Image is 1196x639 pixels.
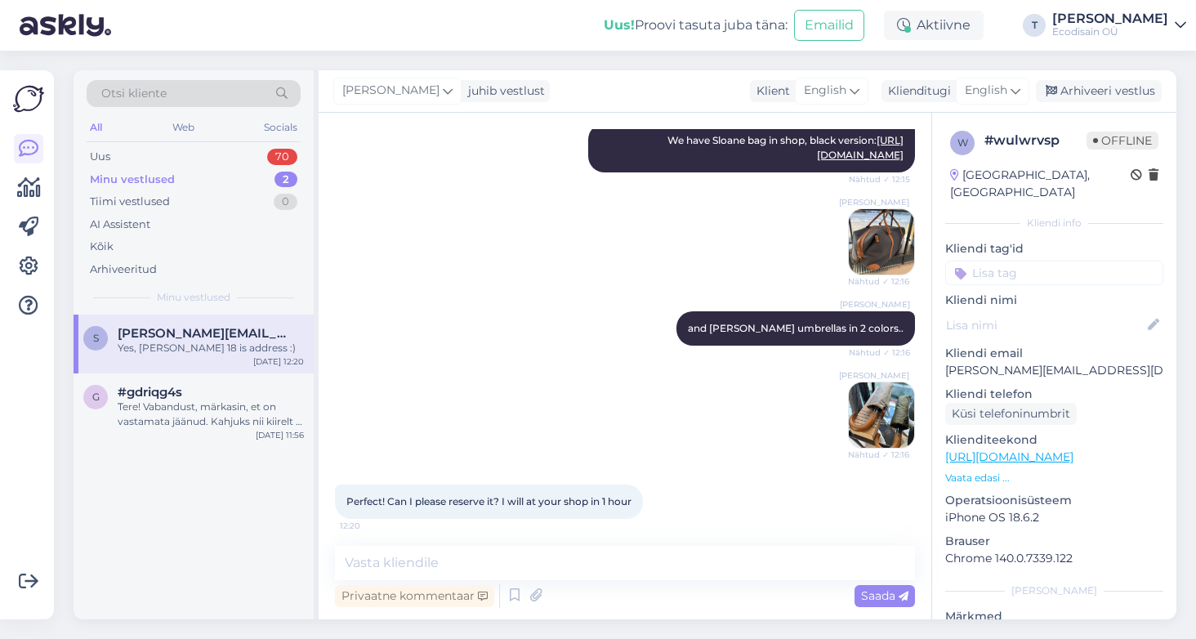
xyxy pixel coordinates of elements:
[1052,12,1168,25] div: [PERSON_NAME]
[849,173,910,185] span: Nähtud ✓ 12:15
[945,386,1163,403] p: Kliendi telefon
[274,172,297,188] div: 2
[804,82,846,100] span: English
[945,608,1163,625] p: Märkmed
[945,550,1163,567] p: Chrome 140.0.7339.122
[90,239,114,255] div: Kõik
[462,83,545,100] div: juhib vestlust
[93,332,99,344] span: s
[945,216,1163,230] div: Kliendi info
[101,85,167,102] span: Otsi kliente
[950,167,1131,201] div: [GEOGRAPHIC_DATA], [GEOGRAPHIC_DATA]
[92,391,100,403] span: g
[794,10,864,41] button: Emailid
[90,149,110,165] div: Uus
[256,429,304,441] div: [DATE] 11:56
[839,369,909,382] span: [PERSON_NAME]
[945,492,1163,509] p: Operatsioonisüsteem
[946,316,1145,334] input: Lisa nimi
[169,117,198,138] div: Web
[261,117,301,138] div: Socials
[335,585,494,607] div: Privaatne kommentaar
[1087,132,1158,150] span: Offline
[1052,12,1186,38] a: [PERSON_NAME]Ecodisain OÜ
[965,82,1007,100] span: English
[945,292,1163,309] p: Kliendi nimi
[118,341,304,355] div: Yes, [PERSON_NAME] 18 is address :)
[340,520,401,532] span: 12:20
[1036,80,1162,102] div: Arhiveeri vestlus
[945,533,1163,550] p: Brauser
[346,495,631,507] span: Perfect! Can I please reserve it? I will at your shop in 1 hour
[118,385,182,400] span: #gdriqg4s
[87,117,105,138] div: All
[945,403,1077,425] div: Küsi telefoninumbrit
[604,17,635,33] b: Uus!
[667,134,904,161] span: We have Sloane bag in shop, black version:
[118,326,288,341] span: stanislav.polikarpov@gmail.com
[945,345,1163,362] p: Kliendi email
[945,362,1163,379] p: [PERSON_NAME][EMAIL_ADDRESS][DOMAIN_NAME]
[849,209,914,275] img: Attachment
[750,83,790,100] div: Klient
[984,131,1087,150] div: # wulwrvsp
[848,449,909,461] span: Nähtud ✓ 12:16
[881,83,951,100] div: Klienditugi
[13,83,44,114] img: Askly Logo
[688,322,904,334] span: and [PERSON_NAME] umbrellas in 2 colors..
[884,11,984,40] div: Aktiivne
[945,583,1163,598] div: [PERSON_NAME]
[1052,25,1168,38] div: Ecodisain OÜ
[90,194,170,210] div: Tiimi vestlused
[861,588,908,603] span: Saada
[945,261,1163,285] input: Lisa tag
[957,136,968,149] span: w
[945,471,1163,485] p: Vaata edasi ...
[90,217,150,233] div: AI Assistent
[604,16,788,35] div: Proovi tasuta juba täna:
[945,449,1073,464] a: [URL][DOMAIN_NAME]
[267,149,297,165] div: 70
[848,275,909,288] span: Nähtud ✓ 12:16
[945,240,1163,257] p: Kliendi tag'id
[118,400,304,429] div: Tere! Vabandust, märkasin, et on vastamata jäänud. Kahjuks nii kiirelt ei ole võimalik neid toota.
[1023,14,1046,37] div: T
[849,346,910,359] span: Nähtud ✓ 12:16
[945,431,1163,449] p: Klienditeekond
[90,172,175,188] div: Minu vestlused
[342,82,440,100] span: [PERSON_NAME]
[849,382,914,448] img: Attachment
[839,196,909,208] span: [PERSON_NAME]
[274,194,297,210] div: 0
[253,355,304,368] div: [DATE] 12:20
[90,261,157,278] div: Arhiveeritud
[157,290,230,305] span: Minu vestlused
[945,509,1163,526] p: iPhone OS 18.6.2
[840,298,910,311] span: [PERSON_NAME]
